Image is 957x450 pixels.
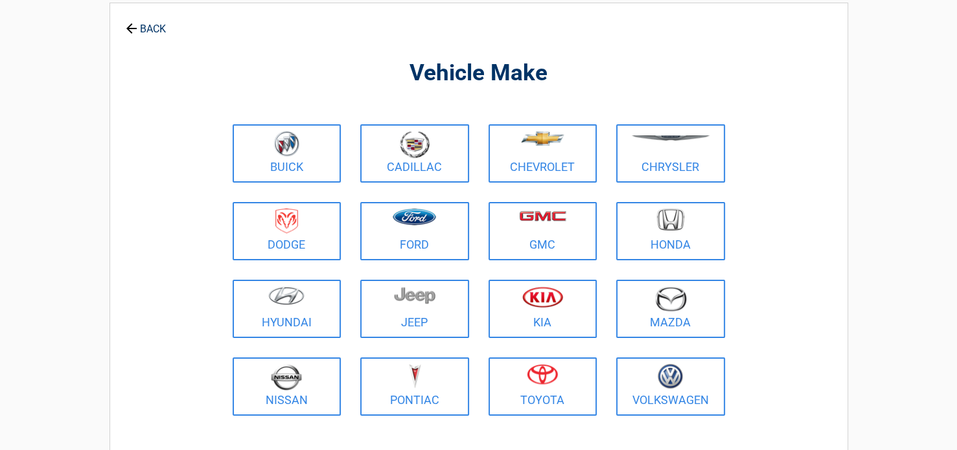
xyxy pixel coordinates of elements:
img: hyundai [268,286,305,305]
a: Pontiac [360,357,469,416]
img: chevrolet [521,131,564,146]
a: BACK [123,12,168,34]
a: Jeep [360,280,469,338]
a: Hyundai [233,280,341,338]
img: ford [393,208,436,225]
img: volkswagen [658,364,683,389]
img: jeep [394,286,435,304]
a: Cadillac [360,124,469,183]
a: GMC [489,202,597,260]
h2: Vehicle Make [229,58,728,89]
a: Buick [233,124,341,183]
img: kia [522,286,563,308]
a: Mazda [616,280,725,338]
a: Kia [489,280,597,338]
a: Volkswagen [616,357,725,416]
img: gmc [519,210,566,221]
a: Chevrolet [489,124,597,183]
a: Nissan [233,357,341,416]
img: toyota [527,364,558,385]
img: nissan [271,364,302,390]
img: honda [657,208,684,231]
img: dodge [275,208,298,234]
a: Chrysler [616,124,725,183]
a: Honda [616,202,725,260]
a: Ford [360,202,469,260]
a: Toyota [489,357,597,416]
a: Dodge [233,202,341,260]
img: mazda [654,286,687,311]
img: cadillac [400,131,430,158]
img: chrysler [631,135,710,141]
img: buick [274,131,299,157]
img: pontiac [408,364,421,388]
